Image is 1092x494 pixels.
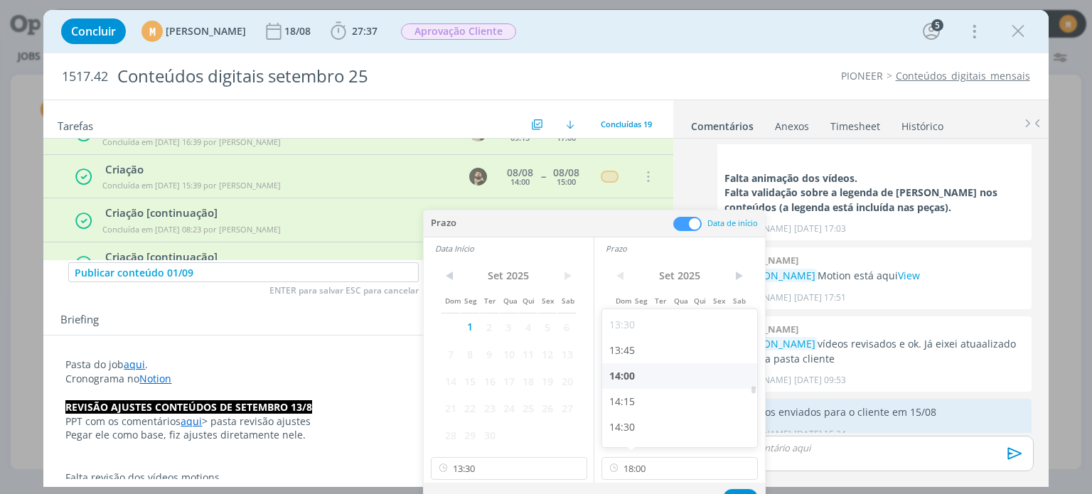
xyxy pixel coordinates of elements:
div: Anexos [775,119,809,134]
a: Comentários [690,113,754,134]
span: [PERSON_NAME] [166,26,246,36]
span: Concluída em [DATE] 16:39 por [PERSON_NAME] [102,136,281,147]
span: 23 [480,394,499,421]
div: 15:00 [557,178,576,186]
span: 2 [480,313,499,340]
span: Qua [670,286,689,313]
span: 28 [441,421,460,449]
a: PIONEER [841,69,883,82]
div: 08/08 [507,168,533,178]
span: [DATE] 17:03 [794,222,846,235]
span: Tarefas [58,116,93,133]
a: Timesheet [830,113,881,134]
div: Criação [continuação] [100,249,456,265]
span: Sab [729,286,748,313]
span: 12 [537,340,557,367]
div: 14:30 [602,414,761,440]
button: 27:37 [327,20,381,43]
div: 09:15 [510,134,530,141]
span: 15 [460,367,479,394]
p: Motion está aqui [724,269,1024,283]
span: -- [541,171,545,181]
span: Set 2025 [631,265,728,286]
span: 21 [441,394,460,421]
span: @[PERSON_NAME] [727,269,815,282]
span: Ter [480,286,499,313]
span: Aprovação Cliente [401,23,516,40]
p: vídeos revisados e ok. Já eixei atuaalizado no ppt da pasta cliente [724,337,1024,366]
span: Dom [441,286,460,313]
span: Seg [460,286,479,313]
input: Horário [431,457,587,480]
span: Dom [611,286,631,313]
div: 18/08 [284,26,314,36]
a: View [898,269,920,282]
span: Set 2025 [460,265,557,286]
span: Concluir [71,26,116,37]
div: Data Início [435,243,594,254]
a: Conteúdos_digitais_mensais [896,69,1030,82]
span: 26 [537,394,557,421]
div: 14:00 [602,363,761,389]
span: 27 [557,394,577,421]
span: 4 [518,313,537,340]
a: Notion [139,372,171,385]
div: 14:45 [602,440,761,466]
span: 27:37 [352,24,378,38]
span: Qua [499,286,518,313]
span: Sex [709,286,728,313]
span: 29 [460,421,479,449]
span: 29 [631,421,650,449]
span: Prazo [431,216,456,231]
span: Concluída em [DATE] 08:23 por [PERSON_NAME] [102,224,281,235]
span: < [611,265,631,286]
div: 14:15 [602,389,761,414]
span: 25 [518,394,537,421]
span: < [441,265,460,286]
span: 20 [557,367,577,394]
a: Histórico [901,113,944,134]
p: Conteúdos enviados para o cliente em 15/08 [724,405,1024,419]
span: Sex [537,286,557,313]
div: Prazo [606,243,765,254]
span: 6 [557,313,577,340]
div: M [141,21,163,42]
span: [DATE] 15:24 [794,428,846,441]
div: Conteúdos digitais setembro 25 [111,59,621,94]
span: 8 [460,340,479,367]
span: 13 [557,340,577,367]
div: 14:00 [510,178,530,186]
p: Falta revisão dos vídeos motions [65,471,651,485]
div: 08/08 [553,168,579,178]
span: ENTER para salvar ESC para cancelar [269,285,419,296]
p: Cronograma no [65,372,651,386]
span: 9 [480,340,499,367]
p: Pegar ele como base, fiz ajustes diretamente nele. [65,428,651,442]
span: 10 [499,340,518,367]
button: Aprovação Cliente [400,23,517,41]
input: Horário [601,457,758,480]
span: 16 [480,367,499,394]
span: Concluída em [DATE] 15:39 por [PERSON_NAME] [102,180,281,190]
div: Criação [continuação] [100,205,456,221]
div: 17:00 [557,134,576,141]
span: 30 [480,421,499,449]
span: Data de início [707,218,758,228]
strong: Falta validação sobre a legenda de [PERSON_NAME] nos conteúdos (a legenda está incluída nas peças). [724,186,997,213]
span: 28 [611,421,631,449]
div: 5 [931,19,943,31]
span: 1 [460,313,479,340]
div: 13:30 [602,312,761,338]
span: Concluídas 19 [601,119,652,129]
span: [DATE] 09:53 [794,374,846,387]
button: M[PERSON_NAME] [141,21,246,42]
span: Briefing [60,311,99,330]
span: Ter [651,286,670,313]
span: 1517.42 [62,69,108,85]
span: 18 [518,367,537,394]
button: Concluir [61,18,126,44]
span: 17 [499,367,518,394]
span: 3 [499,313,518,340]
button: 5 [920,20,943,43]
img: arrow-down.svg [566,120,574,129]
